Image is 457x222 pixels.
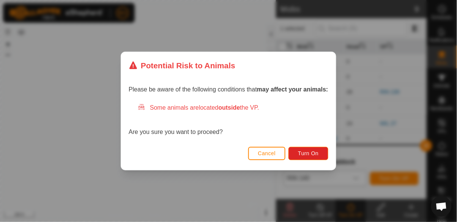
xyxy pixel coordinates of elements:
[129,60,235,71] div: Potential Risk to Animals
[298,150,319,156] span: Turn On
[431,196,452,217] div: Open chat
[289,147,328,160] button: Turn On
[219,104,240,111] strong: outside
[199,104,259,111] span: located the VP.
[257,86,328,93] strong: may affect your animals:
[248,147,286,160] button: Cancel
[138,103,328,112] div: Some animals are
[129,103,328,137] div: Are you sure you want to proceed?
[129,86,328,93] span: Please be aware of the following conditions that
[258,150,276,156] span: Cancel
